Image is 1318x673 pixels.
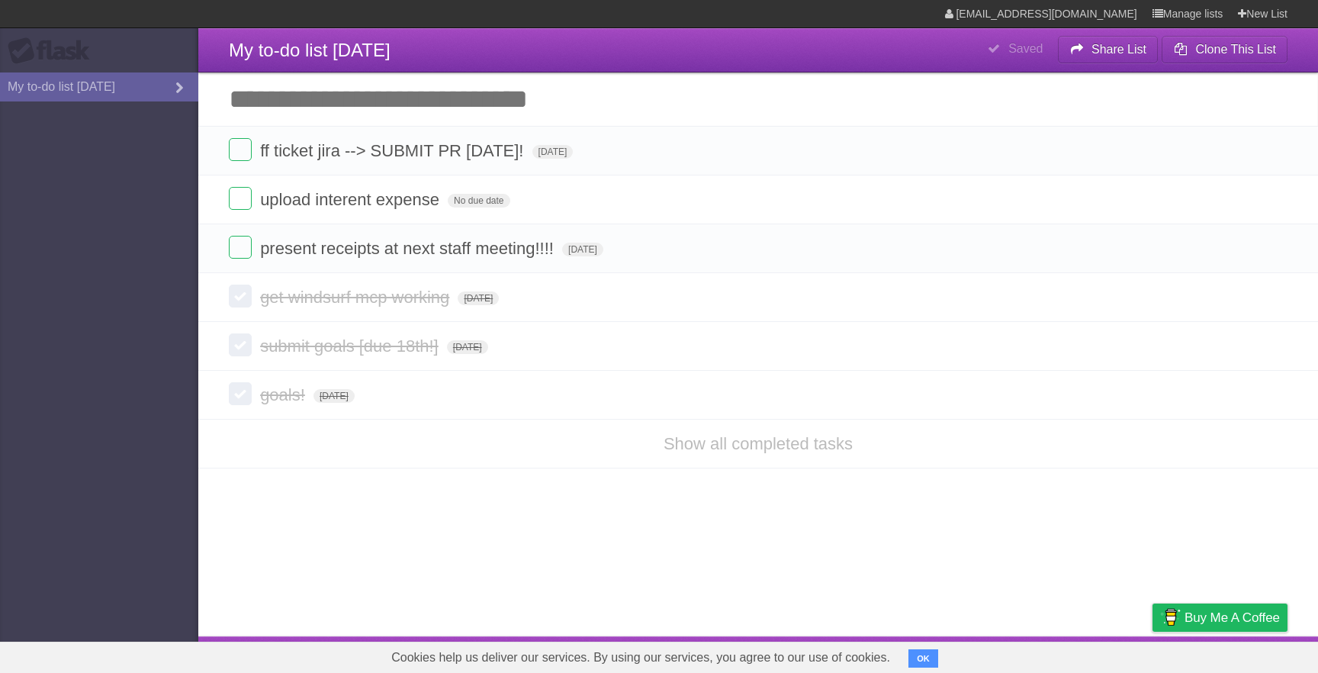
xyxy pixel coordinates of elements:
[664,434,853,453] a: Show all completed tasks
[1162,36,1287,63] button: Clone This List
[1160,604,1181,630] img: Buy me a coffee
[1191,640,1287,669] a: Suggest a feature
[229,187,252,210] label: Done
[229,236,252,259] label: Done
[562,243,603,256] span: [DATE]
[260,336,442,356] span: submit goals [due 18th!]
[448,194,510,208] span: No due date
[1081,640,1114,669] a: Terms
[260,141,527,160] span: ff ticket jira --> SUBMIT PR [DATE]!
[8,37,99,65] div: Flask
[447,340,488,354] span: [DATE]
[1195,43,1276,56] b: Clone This List
[1133,640,1172,669] a: Privacy
[1185,604,1280,631] span: Buy me a coffee
[1058,36,1159,63] button: Share List
[1008,42,1043,55] b: Saved
[376,642,905,673] span: Cookies help us deliver our services. By using our services, you agree to our use of cookies.
[260,288,453,307] span: get windsurf mcp working
[229,40,391,60] span: My to-do list [DATE]
[1000,640,1062,669] a: Developers
[532,145,574,159] span: [DATE]
[229,382,252,405] label: Done
[1152,604,1287,632] a: Buy me a coffee
[950,640,982,669] a: About
[229,138,252,161] label: Done
[908,649,938,668] button: OK
[229,285,252,308] label: Done
[260,190,443,209] span: upload interent expense
[260,385,309,404] span: goals!
[229,333,252,356] label: Done
[313,389,355,403] span: [DATE]
[1091,43,1146,56] b: Share List
[458,291,499,305] span: [DATE]
[260,239,558,258] span: present receipts at next staff meeting!!!!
